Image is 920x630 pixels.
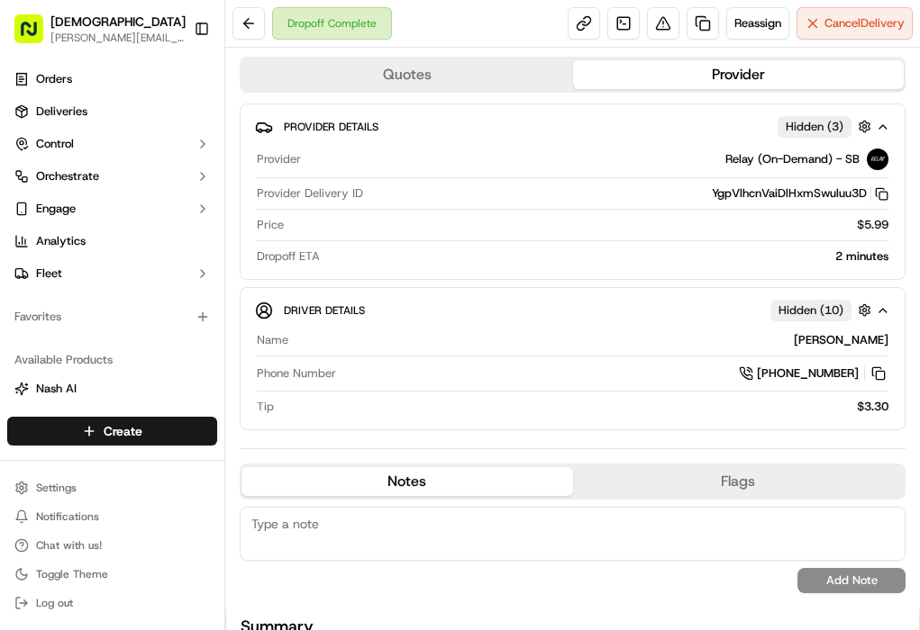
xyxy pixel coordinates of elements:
[770,299,876,321] button: Hidden (10)
[7,97,217,126] a: Deliveries
[36,509,99,524] span: Notifications
[7,194,217,223] button: Engage
[36,168,99,184] span: Orchestrate
[778,115,876,138] button: Hidden (3)
[36,71,72,87] span: Orders
[284,303,365,318] span: Driver Details
[726,7,789,40] button: Reassign
[284,120,378,134] span: Provider Details
[573,60,905,89] button: Provider
[573,467,905,496] button: Flags
[14,381,210,397] a: Nash AI
[257,217,284,233] span: Price
[36,233,86,249] span: Analytics
[786,119,843,135] span: Hidden ( 3 )
[255,295,890,325] button: Driver DetailsHidden (10)
[104,422,142,440] span: Create
[296,332,888,348] div: [PERSON_NAME]
[757,365,859,382] span: [PHONE_NUMBER]
[50,31,186,45] button: [PERSON_NAME][EMAIL_ADDRESS][DOMAIN_NAME]
[36,567,108,581] span: Toggle Theme
[797,7,913,40] button: CancelDelivery
[36,136,74,152] span: Control
[712,185,888,202] button: YgpVlhcnVaiDlHxmSwuluu3D
[734,15,781,31] span: Reassign
[257,399,274,415] span: Tip
[36,381,77,397] span: Nash AI
[257,151,301,167] span: Provider
[36,538,102,553] span: Chat with us!
[36,596,73,610] span: Log out
[7,417,217,445] button: Create
[7,65,217,94] a: Orders
[257,365,336,382] span: Phone Number
[7,302,217,331] div: Favorites
[327,248,888,265] div: 2 minutes
[857,217,888,233] span: $5.99
[36,201,76,217] span: Engage
[7,227,217,256] a: Analytics
[257,185,363,202] span: Provider Delivery ID
[7,590,217,616] button: Log out
[7,130,217,158] button: Control
[867,148,888,170] img: relay_logo_black.png
[739,364,888,383] a: [PHONE_NUMBER]
[7,346,217,374] div: Available Products
[7,7,187,50] button: [DEMOGRAPHIC_DATA][PERSON_NAME][EMAIL_ADDRESS][DOMAIN_NAME]
[7,475,217,500] button: Settings
[36,265,62,282] span: Fleet
[255,112,890,141] button: Provider DetailsHidden (3)
[257,248,320,265] span: Dropoff ETA
[7,533,217,558] button: Chat with us!
[725,151,860,167] span: Relay (On-Demand) - SB
[7,374,217,403] button: Nash AI
[7,562,217,587] button: Toggle Theme
[7,259,217,288] button: Fleet
[241,60,573,89] button: Quotes
[36,481,77,495] span: Settings
[824,15,905,31] span: Cancel Delivery
[281,399,888,415] div: $3.30
[779,302,843,319] span: Hidden ( 10 )
[257,332,288,348] span: Name
[241,467,573,496] button: Notes
[50,13,186,31] button: [DEMOGRAPHIC_DATA]
[36,103,87,120] span: Deliveries
[7,162,217,191] button: Orchestrate
[7,504,217,529] button: Notifications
